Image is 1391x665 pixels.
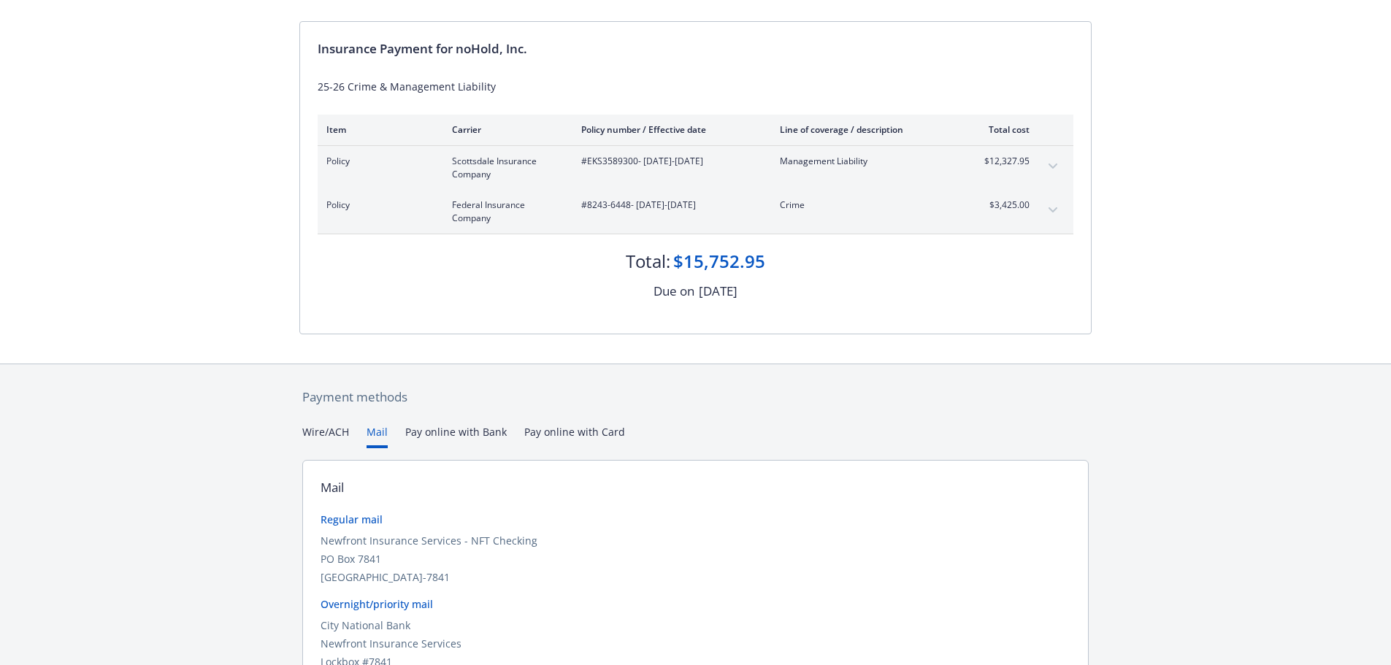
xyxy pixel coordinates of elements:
[318,190,1073,234] div: PolicyFederal Insurance Company#8243-6448- [DATE]-[DATE]Crime$3,425.00expand content
[405,424,507,448] button: Pay online with Bank
[452,199,558,225] span: Federal Insurance Company
[975,155,1030,168] span: $12,327.95
[367,424,388,448] button: Mail
[452,123,558,136] div: Carrier
[302,388,1089,407] div: Payment methods
[452,155,558,181] span: Scottsdale Insurance Company
[321,478,344,497] div: Mail
[321,551,1070,566] div: PO Box 7841
[673,249,765,274] div: $15,752.95
[318,39,1073,58] div: Insurance Payment for noHold, Inc.
[581,155,756,168] span: #EKS3589300 - [DATE]-[DATE]
[326,123,429,136] div: Item
[780,155,951,168] span: Management Liability
[780,199,951,212] span: Crime
[626,249,670,274] div: Total:
[326,155,429,168] span: Policy
[318,146,1073,190] div: PolicyScottsdale Insurance Company#EKS3589300- [DATE]-[DATE]Management Liability$12,327.95expand ...
[780,123,951,136] div: Line of coverage / description
[321,512,1070,527] div: Regular mail
[581,123,756,136] div: Policy number / Effective date
[1041,155,1065,178] button: expand content
[321,618,1070,633] div: City National Bank
[326,199,429,212] span: Policy
[318,79,1073,94] div: 25-26 Crime & Management Liability
[975,199,1030,212] span: $3,425.00
[321,533,1070,548] div: Newfront Insurance Services - NFT Checking
[581,199,756,212] span: #8243-6448 - [DATE]-[DATE]
[699,282,737,301] div: [DATE]
[975,123,1030,136] div: Total cost
[302,424,349,448] button: Wire/ACH
[321,569,1070,585] div: [GEOGRAPHIC_DATA]-7841
[1041,199,1065,222] button: expand content
[321,636,1070,651] div: Newfront Insurance Services
[321,596,1070,612] div: Overnight/priority mail
[524,424,625,448] button: Pay online with Card
[654,282,694,301] div: Due on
